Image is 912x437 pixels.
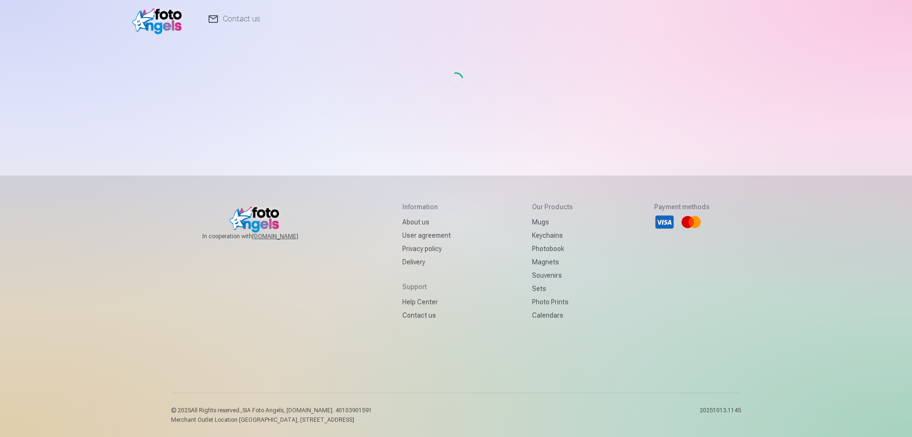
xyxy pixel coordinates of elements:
[402,229,451,242] a: User agreement
[242,407,372,414] span: SIA Foto Angels, [DOMAIN_NAME]. 40103901591
[402,202,451,212] h5: Information
[402,282,451,291] h5: Support
[532,295,573,309] a: Photo prints
[532,202,573,212] h5: Our products
[532,255,573,269] a: Magnets
[654,202,710,212] h5: Payment methods
[532,309,573,322] a: Calendars
[402,295,451,309] a: Help Center
[402,215,451,229] a: About us
[252,233,321,240] a: [DOMAIN_NAME]
[532,282,573,295] a: Sets
[132,4,187,34] img: /fa1
[532,215,573,229] a: Mugs
[402,242,451,255] a: Privacy policy
[171,407,372,414] p: © 2025 All Rights reserved. ,
[402,255,451,269] a: Delivery
[532,269,573,282] a: Souvenirs
[402,309,451,322] a: Contact us
[654,212,675,233] li: Visa
[171,416,372,424] p: Merchant Outlet Location [GEOGRAPHIC_DATA], [STREET_ADDRESS]
[700,407,741,424] p: 20251013.1145
[202,233,321,240] span: In cooperation with
[681,212,702,233] li: Mastercard
[532,242,573,255] a: Photobook
[532,229,573,242] a: Keychains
